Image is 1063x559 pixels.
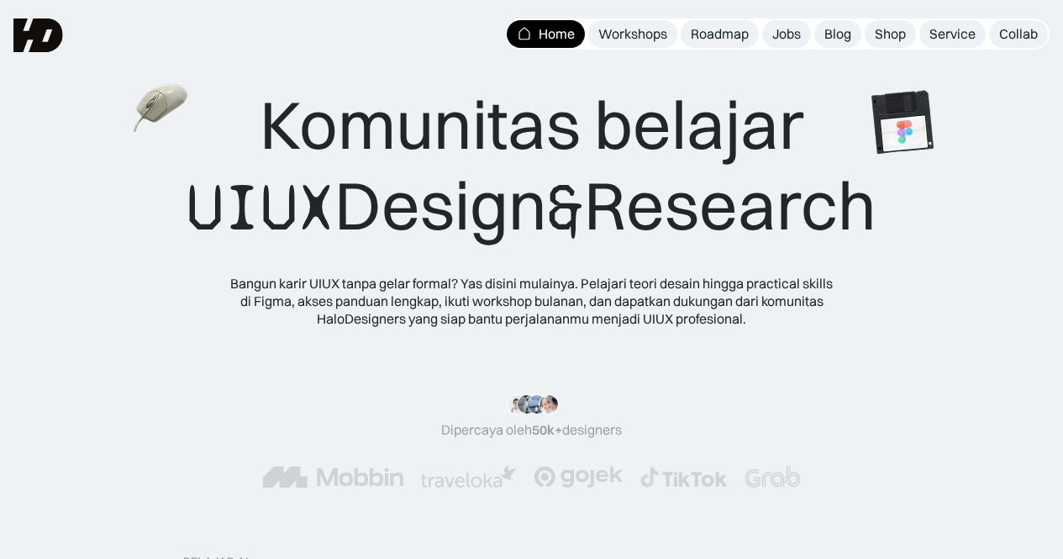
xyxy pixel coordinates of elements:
[814,20,861,48] a: Blog
[532,421,562,438] span: 50k+
[187,84,876,248] div: Komunitas belajar Design Research
[187,167,334,248] span: UIUX
[691,25,749,43] div: Roadmap
[875,25,906,43] div: Shop
[441,421,622,439] div: Dipercaya oleh designers
[989,20,1048,48] a: Collab
[929,25,976,43] div: Service
[824,25,851,43] div: Blog
[999,25,1038,43] div: Collab
[507,20,585,48] a: Home
[229,275,834,327] div: Bangun karir UIUX tanpa gelar formal? Yas disini mulainya. Pelajari teori desain hingga practical...
[762,20,811,48] a: Jobs
[598,25,667,43] div: Workshops
[681,20,759,48] a: Roadmap
[547,167,584,248] span: &
[772,25,801,43] div: Jobs
[865,20,916,48] a: Shop
[588,20,677,48] a: Workshops
[539,25,575,43] div: Home
[919,20,986,48] a: Service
